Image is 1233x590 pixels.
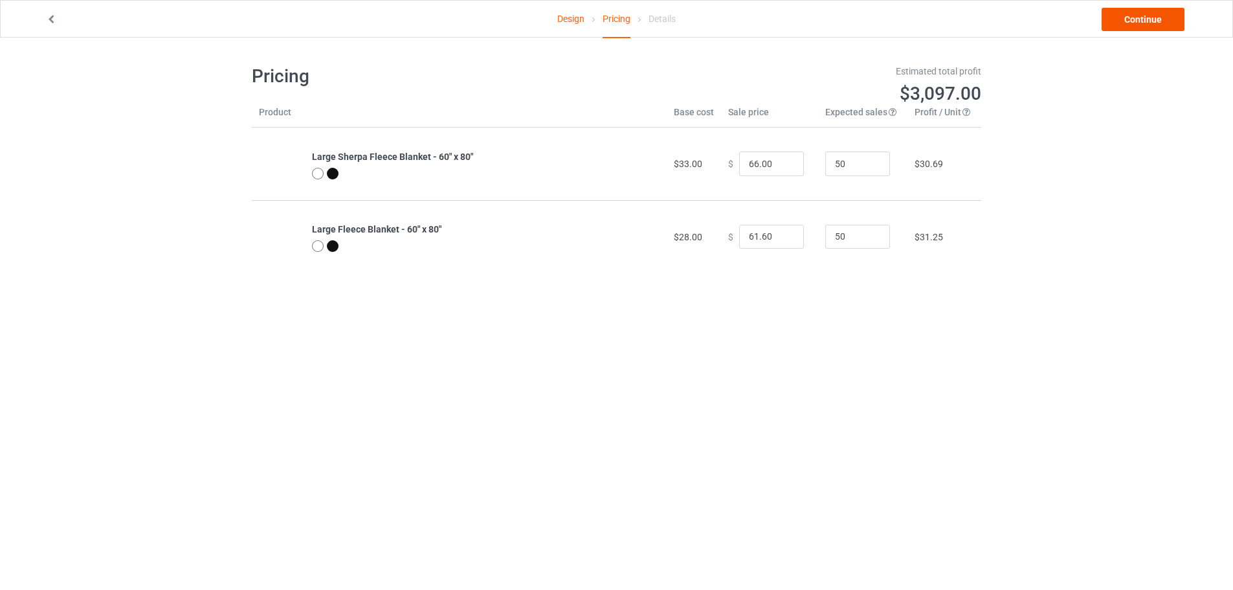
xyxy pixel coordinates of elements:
[900,83,981,104] span: $3,097.00
[649,1,676,37] div: Details
[252,65,608,88] h1: Pricing
[557,1,584,37] a: Design
[1102,8,1184,31] a: Continue
[728,159,733,169] span: $
[907,106,981,128] th: Profit / Unit
[312,224,441,234] b: Large Fleece Blanket - 60" x 80"
[674,232,702,242] span: $28.00
[626,65,982,78] div: Estimated total profit
[667,106,721,128] th: Base cost
[915,159,943,169] span: $30.69
[721,106,818,128] th: Sale price
[674,159,702,169] span: $33.00
[252,106,305,128] th: Product
[603,1,630,38] div: Pricing
[312,152,473,162] b: Large Sherpa Fleece Blanket - 60" x 80"
[818,106,907,128] th: Expected sales
[728,231,733,242] span: $
[915,232,943,242] span: $31.25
